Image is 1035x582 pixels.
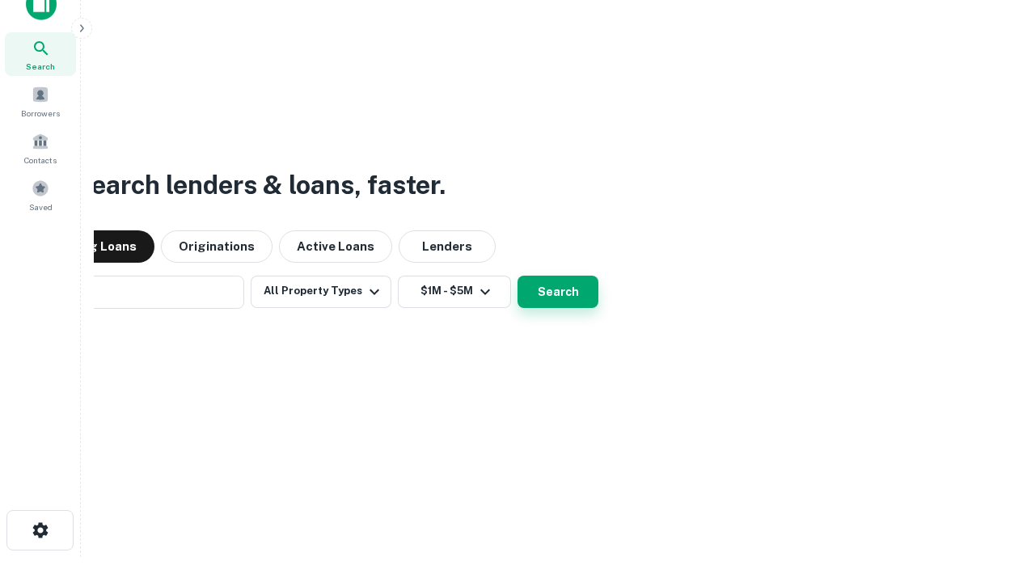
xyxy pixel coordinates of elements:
[29,200,53,213] span: Saved
[5,126,76,170] a: Contacts
[399,230,496,263] button: Lenders
[954,453,1035,530] iframe: Chat Widget
[398,276,511,308] button: $1M - $5M
[74,166,446,205] h3: Search lenders & loans, faster.
[517,276,598,308] button: Search
[5,79,76,123] a: Borrowers
[5,173,76,217] a: Saved
[251,276,391,308] button: All Property Types
[24,154,57,167] span: Contacts
[279,230,392,263] button: Active Loans
[161,230,272,263] button: Originations
[21,107,60,120] span: Borrowers
[26,60,55,73] span: Search
[5,32,76,76] a: Search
